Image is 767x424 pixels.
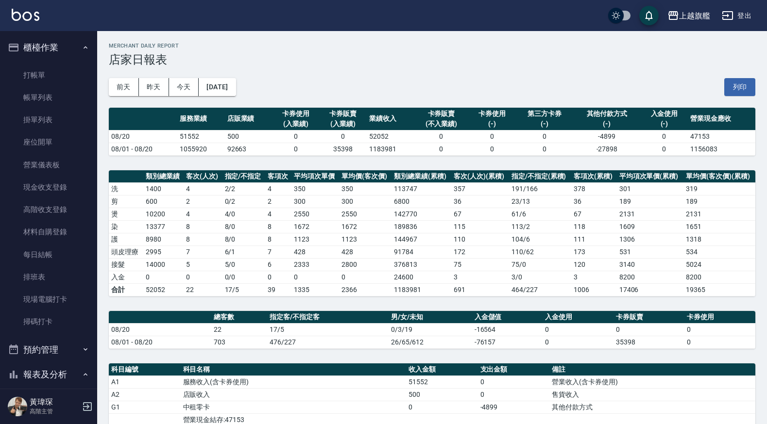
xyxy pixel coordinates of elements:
[389,311,472,324] th: 男/女/未知
[339,233,392,245] td: 1123
[4,131,93,153] a: 座位開單
[571,208,617,220] td: 67
[718,7,755,25] button: 登出
[222,182,266,195] td: 2 / 2
[641,143,688,155] td: 0
[571,258,617,271] td: 120
[222,195,266,208] td: 0 / 2
[516,130,573,143] td: 0
[509,208,571,220] td: 61 / 6
[478,401,550,413] td: -4899
[177,130,224,143] td: 51552
[291,245,339,258] td: 428
[4,176,93,198] a: 現金收支登錄
[576,119,638,129] div: (-)
[683,208,755,220] td: 2131
[267,311,389,324] th: 指定客/不指定客
[571,233,617,245] td: 111
[143,195,184,208] td: 600
[573,143,641,155] td: -27898
[367,130,414,143] td: 52052
[683,258,755,271] td: 5024
[573,130,641,143] td: -4899
[406,401,478,413] td: 0
[291,182,339,195] td: 350
[683,220,755,233] td: 1651
[468,143,515,155] td: 0
[392,258,451,271] td: 376813
[451,245,509,258] td: 172
[222,245,266,258] td: 6 / 1
[265,220,291,233] td: 8
[291,208,339,220] td: 2550
[549,401,755,413] td: 其他付款方式
[320,130,367,143] td: 0
[109,283,143,296] td: 合計
[451,220,509,233] td: 115
[516,143,573,155] td: 0
[478,363,550,376] th: 支出金額
[143,233,184,245] td: 8980
[471,119,513,129] div: (-)
[177,108,224,130] th: 服務業績
[184,182,222,195] td: 4
[617,233,683,245] td: 1306
[109,311,755,349] table: a dense table
[143,182,184,195] td: 1400
[478,375,550,388] td: 0
[414,143,468,155] td: 0
[109,108,755,156] table: a dense table
[679,10,710,22] div: 上越旗艦
[406,388,478,401] td: 500
[109,388,181,401] td: A2
[291,258,339,271] td: 2333
[339,220,392,233] td: 1672
[4,288,93,310] a: 現場電腦打卡
[617,271,683,283] td: 8200
[181,401,406,413] td: 中租零卡
[109,401,181,413] td: G1
[272,130,319,143] td: 0
[643,119,685,129] div: (-)
[617,195,683,208] td: 189
[211,323,267,336] td: 22
[30,397,79,407] h5: 黃瑋琛
[392,245,451,258] td: 91784
[639,6,659,25] button: save
[683,233,755,245] td: 1318
[109,233,143,245] td: 護
[451,195,509,208] td: 36
[184,233,222,245] td: 8
[184,283,222,296] td: 22
[225,130,272,143] td: 500
[225,143,272,155] td: 92663
[109,323,211,336] td: 08/20
[416,109,466,119] div: 卡券販賣
[4,198,93,221] a: 高階收支登錄
[143,271,184,283] td: 0
[211,336,267,348] td: 703
[684,311,755,324] th: 卡券使用
[291,170,339,183] th: 平均項次單價
[614,323,684,336] td: 0
[184,245,222,258] td: 7
[416,119,466,129] div: (不入業績)
[617,245,683,258] td: 531
[451,283,509,296] td: 691
[4,35,93,60] button: 櫃檯作業
[339,258,392,271] td: 2800
[643,109,685,119] div: 入金使用
[392,220,451,233] td: 189836
[322,119,364,129] div: (入業績)
[291,283,339,296] td: 1335
[4,221,93,243] a: 材料自購登錄
[392,283,451,296] td: 1183981
[109,182,143,195] td: 洗
[143,283,184,296] td: 52052
[265,283,291,296] td: 39
[617,208,683,220] td: 2131
[339,170,392,183] th: 單均價(客次價)
[509,233,571,245] td: 104 / 6
[392,271,451,283] td: 24600
[451,258,509,271] td: 75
